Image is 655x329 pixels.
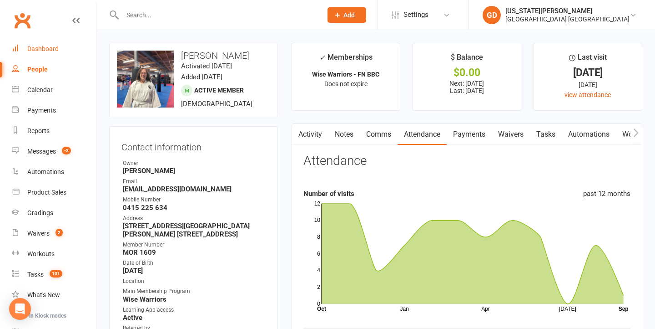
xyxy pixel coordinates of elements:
div: [GEOGRAPHIC_DATA] [GEOGRAPHIC_DATA] [505,15,630,23]
strong: Active [123,314,266,322]
h3: [PERSON_NAME] [117,51,270,61]
div: Date of Birth [123,259,266,267]
span: Add [343,11,355,19]
a: Automations [12,162,96,182]
strong: [PERSON_NAME] [123,167,266,175]
div: Automations [27,168,64,175]
div: $ Balance [451,51,483,68]
strong: [EMAIL_ADDRESS][DOMAIN_NAME] [123,185,266,193]
div: Waivers [27,230,50,237]
a: Tasks 101 [12,264,96,285]
a: Calendar [12,80,96,100]
span: Settings [403,5,428,25]
div: Open Intercom Messenger [9,298,31,320]
div: Owner [123,159,266,168]
div: Last visit [569,51,607,68]
a: Dashboard [12,39,96,59]
strong: Number of visits [303,190,354,198]
a: People [12,59,96,80]
a: Waivers 2 [12,223,96,244]
strong: [STREET_ADDRESS][GEOGRAPHIC_DATA][PERSON_NAME] [STREET_ADDRESS] [123,222,266,238]
a: Reports [12,121,96,141]
a: Tasks [530,124,562,145]
strong: MOR 1609 [123,248,266,257]
strong: Wise Warriors - FN BBC [312,71,379,78]
a: Comms [360,124,398,145]
p: Next: [DATE] Last: [DATE] [421,80,513,94]
strong: Wise Warriors [123,295,266,303]
div: $0.00 [421,68,513,77]
span: 101 [50,270,62,278]
img: image1729756570.png [117,51,174,108]
a: Payments [12,100,96,121]
a: Workouts [12,244,96,264]
div: Learning App access [123,306,266,314]
a: Attendance [398,124,447,145]
div: Tasks [27,271,44,278]
div: Messages [27,148,56,155]
a: Notes [328,124,360,145]
span: [DEMOGRAPHIC_DATA] [181,100,252,108]
div: People [27,66,48,73]
div: Address [123,214,266,223]
time: Added [DATE] [181,73,222,81]
h3: Contact information [121,139,266,152]
div: [US_STATE][PERSON_NAME] [505,7,630,15]
div: Dashboard [27,45,59,52]
span: Active member [194,87,244,94]
a: Activity [292,124,328,145]
div: [DATE] [542,80,634,90]
div: Product Sales [27,189,66,196]
div: past 12 months [583,188,630,199]
a: What's New [12,285,96,305]
span: -3 [62,147,71,154]
a: Payments [447,124,492,145]
div: Email [123,177,266,186]
div: Mobile Number [123,195,266,204]
span: Does not expire [324,80,368,87]
div: Reports [27,127,50,134]
a: Product Sales [12,182,96,203]
a: Automations [562,124,616,145]
div: Member Number [123,241,266,249]
a: Clubworx [11,9,34,32]
strong: 0415 225 634 [123,204,266,212]
span: 2 [55,229,63,236]
div: GD [483,6,501,24]
i: ✓ [319,53,325,62]
h3: Attendance [303,154,367,168]
a: Gradings [12,203,96,223]
div: Gradings [27,209,53,216]
time: Activated [DATE] [181,62,232,70]
a: Messages -3 [12,141,96,162]
div: Payments [27,107,56,114]
div: Location [123,277,266,286]
a: view attendance [564,91,611,98]
div: Workouts [27,250,55,257]
strong: [DATE] [123,267,266,275]
div: Memberships [319,51,373,68]
a: Waivers [492,124,530,145]
div: Main Membership Program [123,287,266,296]
button: Add [327,7,366,23]
div: Calendar [27,86,53,93]
input: Search... [120,9,316,21]
div: What's New [27,291,60,298]
div: [DATE] [542,68,634,77]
